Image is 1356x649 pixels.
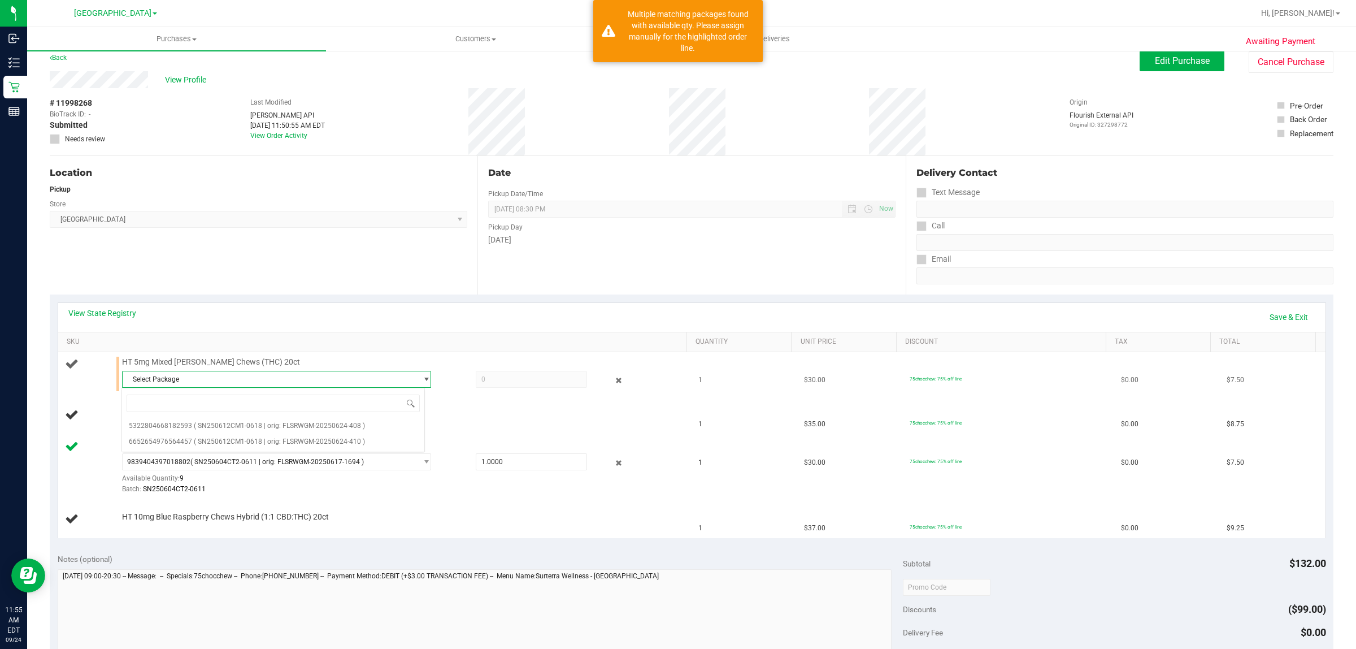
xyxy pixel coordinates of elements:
label: Last Modified [250,97,292,107]
span: Submitted [50,119,88,131]
span: Purchases [27,34,326,44]
span: 75chocchew: 75% off line [910,458,962,464]
span: - [89,109,90,119]
a: Customers [326,27,625,51]
strong: Pickup [50,185,71,193]
inline-svg: Retail [8,81,20,93]
div: Available Quantity: [122,470,447,492]
div: Flourish External API [1070,110,1133,129]
input: Promo Code [903,579,990,596]
a: Save & Exit [1262,308,1315,327]
label: Text Message [916,184,980,201]
span: View Profile [165,74,210,86]
a: Deliveries [625,27,924,51]
span: 9839404397018802 [127,458,190,466]
div: [DATE] 11:50:55 AM EDT [250,120,325,131]
span: $0.00 [1121,523,1138,534]
p: Original ID: 327298772 [1070,120,1133,129]
input: 1.0000 [476,454,587,470]
label: Call [916,218,945,234]
span: $0.00 [1121,375,1138,386]
div: Multiple matching packages found with available qty. Please assign manually for the highlighted o... [621,8,754,54]
a: Total [1219,338,1311,347]
span: select [416,371,431,387]
span: Awaiting Payment [1246,35,1315,48]
span: $0.00 [1301,626,1326,638]
a: Quantity [696,338,787,347]
span: 75chocchew: 75% off line [910,420,962,426]
input: Format: (999) 999-9999 [916,234,1333,251]
span: $37.00 [804,523,825,534]
span: $132.00 [1289,557,1326,569]
span: Discounts [903,599,936,620]
span: 75chocchew: 75% off line [910,376,962,382]
p: 11:55 AM EDT [5,605,22,635]
button: Cancel Purchase [1249,51,1333,73]
span: select [416,454,431,470]
span: SN250604CT2-0611 [143,485,206,493]
span: $7.50 [1227,457,1244,468]
span: ($99.00) [1288,603,1326,615]
label: Store [50,199,66,209]
a: Discount [905,338,1101,347]
span: 1 [698,375,702,386]
span: Delivery Fee [903,628,943,637]
span: 1 [698,419,702,430]
div: Back Order [1290,114,1327,125]
span: $0.00 [1121,457,1138,468]
label: Pickup Date/Time [488,189,543,199]
span: $8.75 [1227,419,1244,430]
span: Subtotal [903,559,931,568]
span: [GEOGRAPHIC_DATA] [74,8,151,18]
a: Unit Price [801,338,892,347]
iframe: Resource center [11,559,45,592]
span: Needs review [65,134,105,144]
a: Back [50,54,67,62]
span: 1 [698,523,702,534]
span: $35.00 [804,419,825,430]
span: Edit Purchase [1155,55,1210,66]
span: $0.00 [1121,419,1138,430]
div: Pre-Order [1290,100,1323,111]
span: Hi, [PERSON_NAME]! [1261,8,1335,18]
div: Location [50,166,467,180]
span: ( SN250604CT2-0611 | orig: FLSRWGM-20250617-1694 ) [190,458,364,466]
span: # 11998268 [50,97,92,109]
div: Date [488,166,895,180]
a: View State Registry [68,308,136,319]
span: Batch: [122,485,141,493]
span: 9 [180,474,184,482]
span: $30.00 [804,457,825,468]
a: Tax [1115,338,1206,347]
a: Purchases [27,27,326,51]
div: [PERSON_NAME] API [250,110,325,120]
p: 09/24 [5,635,22,644]
span: $9.25 [1227,523,1244,534]
div: [DATE] [488,234,895,246]
inline-svg: Reports [8,106,20,117]
span: 75chocchew: 75% off line [910,524,962,530]
span: Customers [327,34,624,44]
span: HT 10mg Blue Raspberry Chews Hybrid (1:1 CBD:THC) 20ct [122,512,329,522]
div: Delivery Contact [916,166,1333,180]
inline-svg: Inventory [8,57,20,68]
a: View Order Activity [250,132,307,140]
span: Select Package [123,371,416,387]
label: Origin [1070,97,1088,107]
div: Replacement [1290,128,1333,139]
span: $30.00 [804,375,825,386]
span: BioTrack ID: [50,109,86,119]
label: Email [916,251,951,267]
inline-svg: Inbound [8,33,20,44]
span: 1 [698,457,702,468]
input: Format: (999) 999-9999 [916,201,1333,218]
a: SKU [67,338,683,347]
span: HT 5mg Mixed [PERSON_NAME] Chews (THC) 20ct [122,357,300,367]
span: Notes (optional) [58,555,112,564]
span: Deliveries [744,34,805,44]
button: Edit Purchase [1140,51,1224,71]
span: $7.50 [1227,375,1244,386]
label: Pickup Day [488,222,523,232]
